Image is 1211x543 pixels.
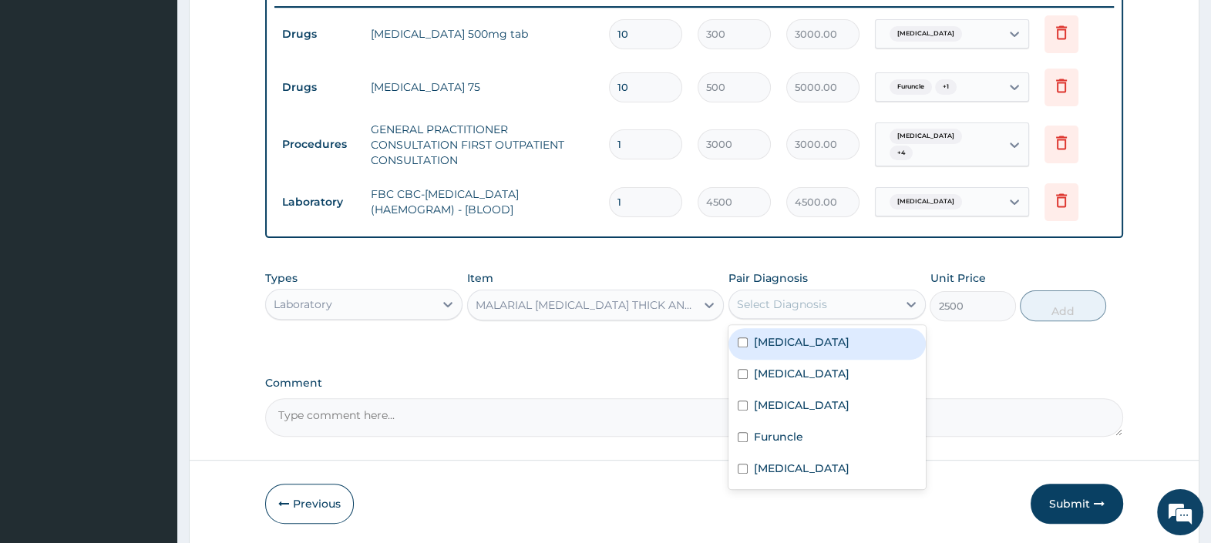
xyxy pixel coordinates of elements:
[1031,484,1123,524] button: Submit
[363,114,601,176] td: GENERAL PRACTITIONER CONSULTATION FIRST OUTPATIENT CONSULTATION
[890,129,962,144] span: [MEDICAL_DATA]
[754,366,849,381] label: [MEDICAL_DATA]
[890,26,962,42] span: [MEDICAL_DATA]
[728,270,808,286] label: Pair Diagnosis
[363,179,601,225] td: FBC CBC-[MEDICAL_DATA] (HAEMOGRAM) - [BLOOD]
[930,270,985,286] label: Unit Price
[89,169,213,325] span: We're online!
[476,297,698,313] div: MALARIAL [MEDICAL_DATA] THICK AND THIN FILMS - [BLOOD]
[737,297,827,312] div: Select Diagnosis
[265,377,1123,390] label: Comment
[265,272,298,285] label: Types
[467,270,493,286] label: Item
[80,86,259,106] div: Chat with us now
[274,188,363,216] td: Laboratory
[274,20,363,49] td: Drugs
[754,461,849,476] label: [MEDICAL_DATA]
[754,397,849,413] label: [MEDICAL_DATA]
[253,8,290,45] div: Minimize live chat window
[754,429,803,444] label: Furuncle
[363,72,601,102] td: [MEDICAL_DATA] 75
[754,334,849,350] label: [MEDICAL_DATA]
[1020,290,1105,321] button: Add
[890,79,932,95] span: Furuncle
[29,77,62,116] img: d_794563401_company_1708531726252_794563401
[363,18,601,49] td: [MEDICAL_DATA] 500mg tab
[274,73,363,102] td: Drugs
[265,484,354,524] button: Previous
[8,371,294,425] textarea: Type your message and hit 'Enter'
[890,146,913,161] span: + 4
[274,297,332,312] div: Laboratory
[274,130,363,159] td: Procedures
[890,194,962,209] span: [MEDICAL_DATA]
[935,79,957,95] span: + 1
